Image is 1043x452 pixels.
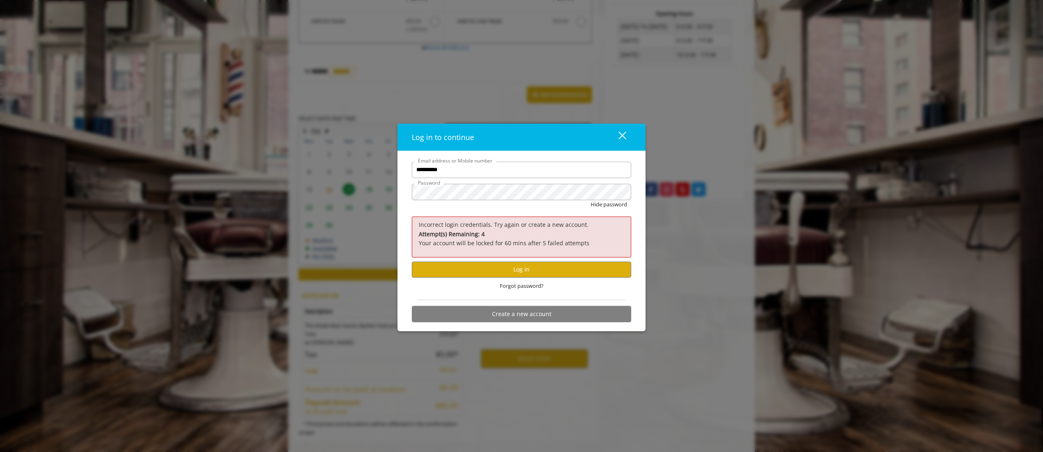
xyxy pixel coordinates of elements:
p: Your account will be locked for 60 mins after 5 failed attempts [419,230,624,248]
button: close dialog [603,129,631,145]
label: Password [414,179,444,186]
input: Email address or Mobile number [412,161,631,178]
button: Log in [412,261,631,277]
b: Attempt(s) Remaining: 4 [419,230,485,238]
button: Hide password [591,200,627,208]
input: Password [412,183,631,200]
span: Log in to continue [412,132,474,142]
button: Create a new account [412,306,631,322]
span: Incorrect login credentials. Try again or create a new account. [419,221,589,228]
span: Forgot password? [500,282,544,290]
div: close dialog [609,131,625,143]
label: Email address or Mobile number [414,156,497,164]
